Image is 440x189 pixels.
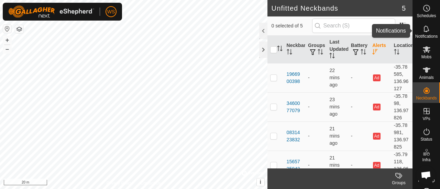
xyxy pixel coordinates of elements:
td: - [348,151,370,180]
h2: Unfitted Neckbands [272,4,402,12]
span: 25 Sept 2025, 5:36 pm [329,68,340,87]
th: Neckband [284,36,305,63]
button: Map Layers [15,25,23,33]
span: Heatmap [418,178,435,182]
td: - [305,151,327,180]
button: + [3,36,11,44]
div: 0831423832 [287,129,302,143]
button: Ad [373,74,381,81]
span: Neckbands [416,96,437,100]
span: Status [420,137,432,141]
span: 5 [402,3,406,13]
input: Search (S) [312,19,395,33]
span: 25 Sept 2025, 5:36 pm [329,97,340,117]
div: Groups [385,180,412,186]
p-sorticon: Activate to sort [329,54,335,59]
button: – [3,45,11,53]
div: 3460077079 [287,100,302,114]
td: -35.78585, 136.96127 [391,63,412,92]
button: Ad [373,162,381,169]
span: Animals [419,75,434,80]
th: Battery [348,36,370,63]
td: - [348,63,370,92]
td: - [348,121,370,151]
th: Groups [305,36,327,63]
button: Ad [373,104,381,110]
span: i [260,179,261,185]
td: -35.78981, 136.97825 [391,121,412,151]
th: Alerts [370,36,391,63]
th: Location [391,36,412,63]
img: Gallagher Logo [8,5,94,18]
span: Infra [422,158,430,162]
p-sorticon: Activate to sort [277,47,283,52]
div: 1966900398 [287,71,302,85]
span: 25 Sept 2025, 5:37 pm [329,155,340,175]
p-sorticon: Activate to sort [372,50,378,56]
td: - [305,92,327,121]
td: - [305,63,327,92]
p-sorticon: Activate to sort [318,50,323,56]
p-sorticon: Activate to sort [394,50,399,56]
span: WS [107,8,115,15]
button: i [257,178,264,186]
button: Reset Map [3,25,11,33]
div: 1565725042 [287,158,302,173]
span: Notifications [415,34,438,38]
span: 0 selected of 5 [272,22,312,29]
td: -35.79118, 136.96433 [391,151,412,180]
span: Mobs [421,55,431,59]
span: VPs [422,117,430,121]
button: Ad [373,133,381,140]
td: -35.7898, 136.97826 [391,92,412,121]
a: Contact Us [140,180,161,186]
p-sorticon: Activate to sort [287,50,292,56]
span: 25 Sept 2025, 5:37 pm [329,126,340,146]
th: Last Updated [327,36,348,63]
a: Privacy Policy [107,180,132,186]
td: - [305,121,327,151]
span: Schedules [417,14,436,18]
td: - [348,92,370,121]
div: Open chat [417,166,435,184]
p-sorticon: Activate to sort [361,50,366,56]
